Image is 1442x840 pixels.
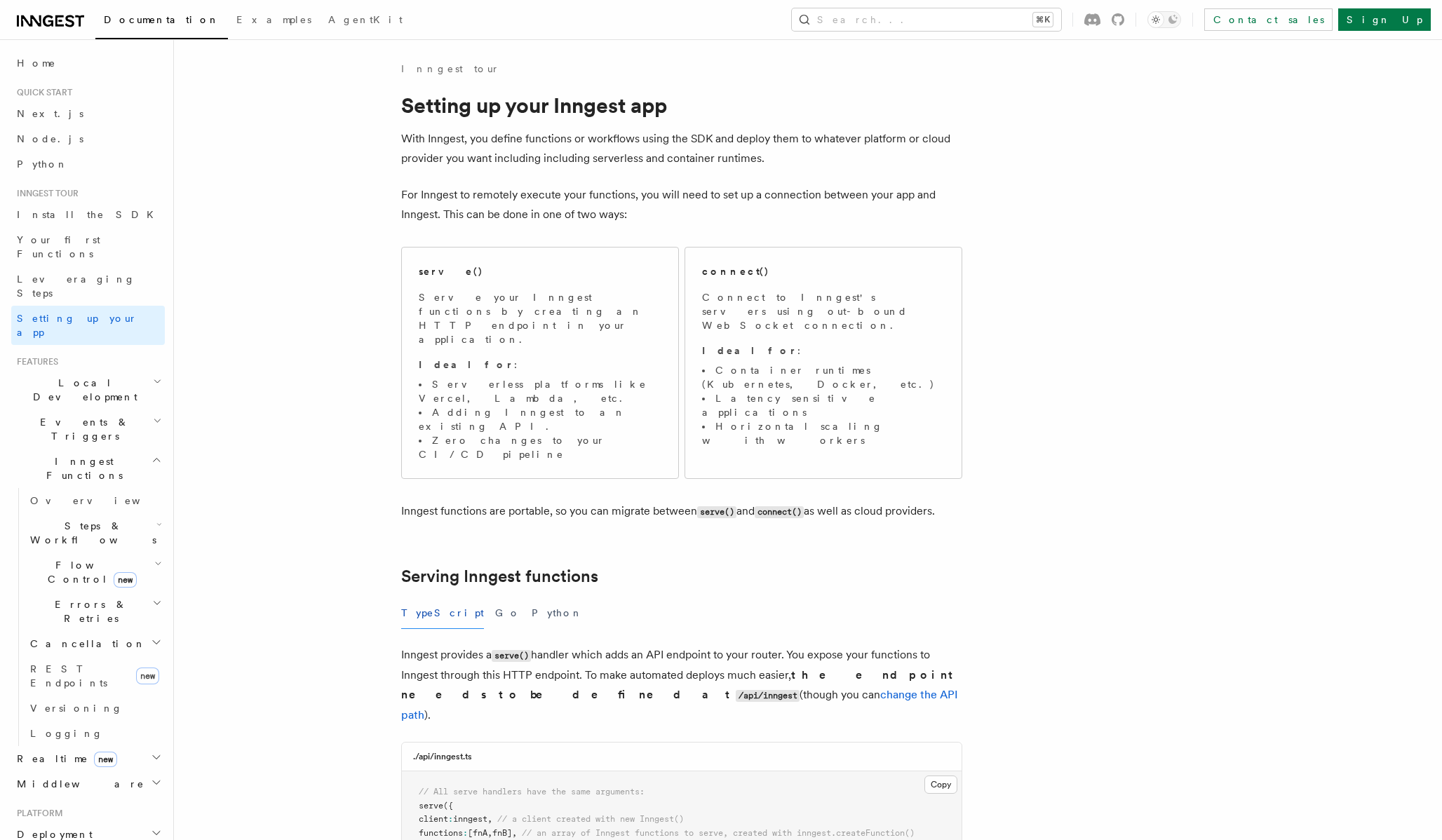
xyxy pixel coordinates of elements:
[924,775,957,794] button: Copy
[419,290,661,346] p: Serve your Inngest functions by creating an HTTP endpoint in your application.
[328,14,403,25] span: AgentKit
[25,631,165,656] button: Cancellation
[136,668,159,684] span: new
[30,728,103,739] span: Logging
[419,359,514,370] strong: Ideal for
[11,449,165,488] button: Inngest Functions
[11,202,165,227] a: Install the SDK
[401,129,962,168] p: With Inngest, you define functions or workflows using the SDK and deploy them to whatever platfor...
[30,703,123,714] span: Versioning
[401,185,962,224] p: For Inngest to remotely execute your functions, you will need to set up a connection between your...
[17,209,162,220] span: Install the SDK
[419,787,645,797] span: // All serve handlers have the same arguments:
[522,828,915,838] span: // an array of Inngest functions to serve, created with inngest.createFunction()
[702,264,769,278] h2: connect()
[11,306,165,345] a: Setting up your app
[1033,13,1053,27] kbd: ⌘K
[419,358,661,372] p: :
[419,828,463,838] span: functions
[401,645,962,725] p: Inngest provides a handler which adds an API endpoint to your router. You expose your functions t...
[11,126,165,151] a: Node.js
[497,814,684,824] span: // a client created with new Inngest()
[30,495,175,506] span: Overview
[11,454,151,482] span: Inngest Functions
[11,227,165,266] a: Your first Functions
[487,814,492,824] span: ,
[702,344,945,358] p: :
[453,814,487,824] span: inngest
[401,501,962,522] p: Inngest functions are portable, so you can migrate between and as well as cloud providers.
[25,597,152,625] span: Errors & Retries
[11,87,72,98] span: Quick start
[401,247,679,479] a: serve()Serve your Inngest functions by creating an HTTP endpoint in your application.Ideal for:Se...
[495,597,520,629] button: Go
[94,752,117,767] span: new
[413,751,472,762] h3: ./api/inngest.ts
[11,151,165,177] a: Python
[104,14,220,25] span: Documentation
[1338,8,1431,31] a: Sign Up
[401,93,962,118] h1: Setting up your Inngest app
[11,415,153,443] span: Events & Triggers
[702,290,945,332] p: Connect to Inngest's servers using out-bound WebSocket connection.
[11,409,165,449] button: Events & Triggers
[114,572,137,588] span: new
[736,690,800,702] code: /api/inngest
[17,56,56,70] span: Home
[25,519,156,547] span: Steps & Workflows
[17,158,68,170] span: Python
[419,405,661,433] li: Adding Inngest to an existing API.
[443,801,453,811] span: ({
[463,828,468,838] span: :
[702,363,945,391] li: Container runtimes (Kubernetes, Docker, etc.)
[419,433,661,461] li: Zero changes to your CI/CD pipeline
[11,752,117,766] span: Realtime
[702,419,945,447] li: Horizontal scaling with workers
[17,133,83,144] span: Node.js
[11,488,165,746] div: Inngest Functions
[792,8,1061,31] button: Search...⌘K
[17,313,137,338] span: Setting up your app
[11,777,144,791] span: Middleware
[512,828,517,838] span: ,
[25,637,146,651] span: Cancellation
[25,656,165,696] a: REST Endpointsnew
[419,814,448,824] span: client
[25,721,165,746] a: Logging
[11,266,165,306] a: Leveraging Steps
[702,391,945,419] li: Latency sensitive applications
[401,62,499,76] a: Inngest tour
[419,801,443,811] span: serve
[702,345,797,356] strong: Ideal for
[25,488,165,513] a: Overview
[30,663,107,689] span: REST Endpoints
[11,376,153,404] span: Local Development
[11,746,165,771] button: Realtimenew
[492,828,512,838] span: fnB]
[17,273,135,299] span: Leveraging Steps
[17,234,100,259] span: Your first Functions
[1147,11,1181,28] button: Toggle dark mode
[11,808,63,819] span: Platform
[419,377,661,405] li: Serverless platforms like Vercel, Lambda, etc.
[25,696,165,721] a: Versioning
[320,4,411,38] a: AgentKit
[17,108,83,119] span: Next.js
[532,597,583,629] button: Python
[11,50,165,76] a: Home
[11,370,165,409] button: Local Development
[95,4,228,39] a: Documentation
[419,264,483,278] h2: serve()
[228,4,320,38] a: Examples
[697,506,736,518] code: serve()
[25,513,165,553] button: Steps & Workflows
[448,814,453,824] span: :
[492,650,531,662] code: serve()
[11,101,165,126] a: Next.js
[11,771,165,797] button: Middleware
[11,356,58,367] span: Features
[25,553,165,592] button: Flow Controlnew
[11,188,79,199] span: Inngest tour
[487,828,492,838] span: ,
[1204,8,1333,31] a: Contact sales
